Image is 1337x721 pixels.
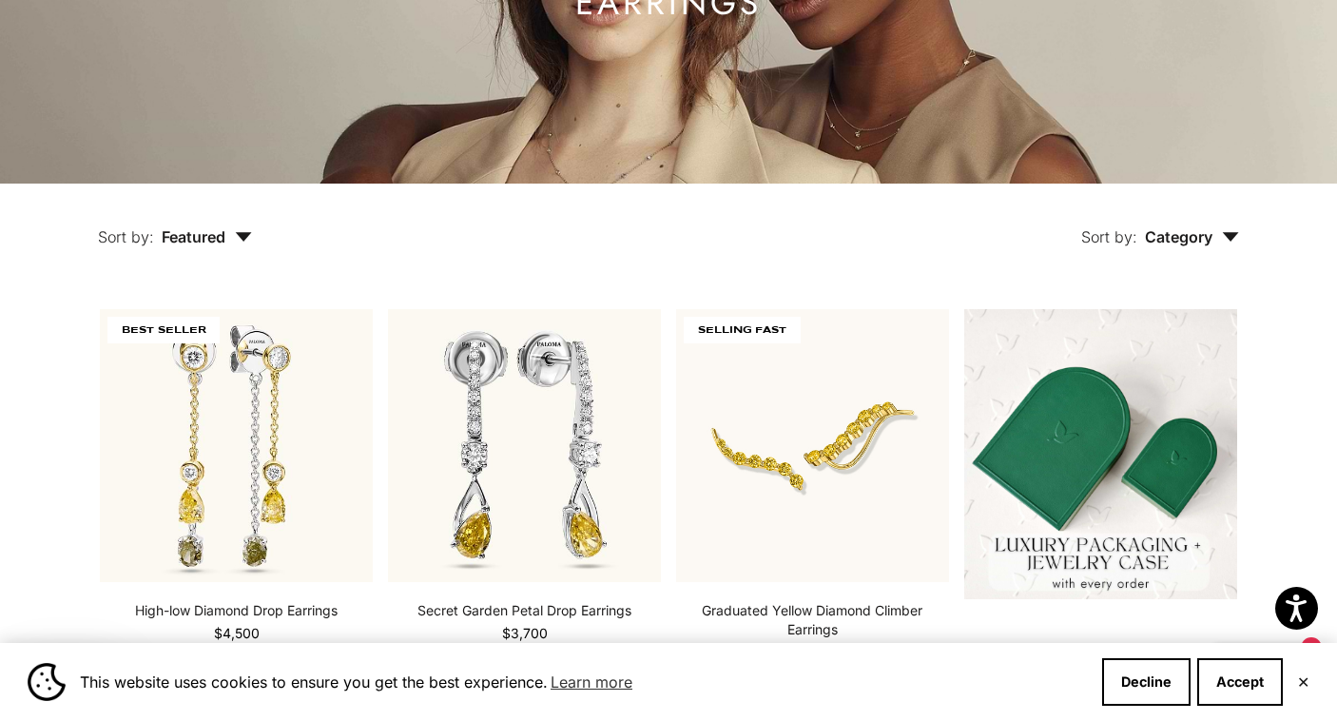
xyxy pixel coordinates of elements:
[135,601,338,620] a: High-low Diamond Drop Earrings
[1197,658,1283,706] button: Accept
[676,309,949,582] img: #YellowGold
[214,624,260,643] sale-price: $4,500
[162,227,252,246] span: Featured
[28,663,66,701] img: Cookie banner
[548,668,635,696] a: Learn more
[54,184,296,263] button: Sort by: Featured
[676,601,949,639] a: Graduated Yellow Diamond Climber Earrings
[1297,676,1309,688] button: Close
[98,227,154,246] span: Sort by:
[417,601,631,620] a: Secret Garden Petal Drop Earrings
[388,309,661,582] img: #WhiteGold
[502,624,548,643] sale-price: $3,700
[1037,184,1283,263] button: Sort by: Category
[1102,658,1191,706] button: Decline
[100,309,373,582] img: High-low Diamond Drop Earrings
[107,317,220,343] span: BEST SELLER
[1145,227,1239,246] span: Category
[964,309,1237,599] img: 1_efe35f54-c1b6-4cae-852f-b2bb124dc37f.png
[1081,227,1137,246] span: Sort by:
[80,668,1087,696] span: This website uses cookies to ensure you get the best experience.
[684,317,801,343] span: SELLING FAST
